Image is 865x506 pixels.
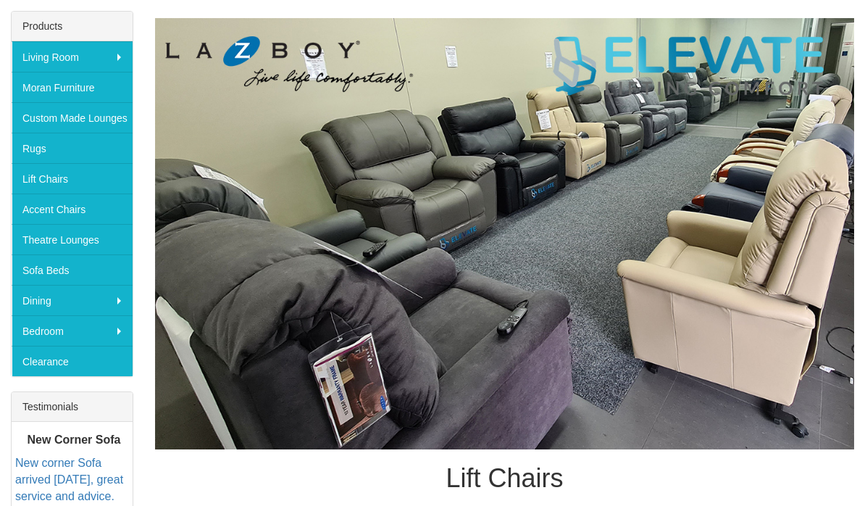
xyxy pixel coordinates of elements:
[12,133,133,163] a: Rugs
[155,18,854,449] img: Lift Chairs
[12,194,133,224] a: Accent Chairs
[12,254,133,285] a: Sofa Beds
[12,102,133,133] a: Custom Made Lounges
[12,285,133,315] a: Dining
[12,392,133,422] div: Testimonials
[12,41,133,72] a: Living Room
[12,315,133,346] a: Bedroom
[155,464,854,493] h1: Lift Chairs
[12,224,133,254] a: Theatre Lounges
[12,346,133,376] a: Clearance
[12,12,133,41] div: Products
[28,433,121,445] b: New Corner Sofa
[12,163,133,194] a: Lift Chairs
[12,72,133,102] a: Moran Furniture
